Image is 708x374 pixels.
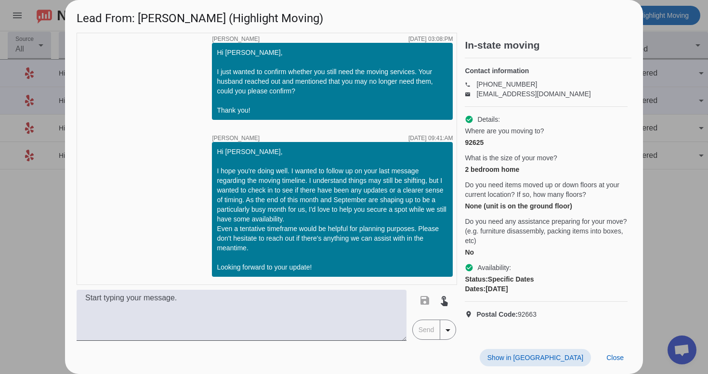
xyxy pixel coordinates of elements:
[476,90,590,98] a: [EMAIL_ADDRESS][DOMAIN_NAME]
[480,349,591,366] button: Show in [GEOGRAPHIC_DATA]
[487,354,583,361] span: Show in [GEOGRAPHIC_DATA]
[465,217,628,245] span: Do you need any assistance preparing for your move? (e.g. furniture disassembly, packing items in...
[476,310,518,318] strong: Postal Code:
[599,349,631,366] button: Close
[465,274,628,284] div: Specific Dates
[465,201,628,211] div: None (unit is on the ground floor)
[477,263,511,272] span: Availability:
[465,66,628,76] h4: Contact information
[465,91,476,96] mat-icon: email
[465,165,628,174] div: 2 bedroom home
[465,153,557,163] span: What is the size of your move?
[477,115,500,124] span: Details:
[465,82,476,87] mat-icon: phone
[442,324,454,336] mat-icon: arrow_drop_down
[465,180,628,199] span: Do you need items moved up or down floors at your current location? If so, how many floors?
[476,80,537,88] a: [PHONE_NUMBER]
[408,135,453,141] div: [DATE] 09:41:AM
[465,40,631,50] h2: In-state moving
[465,285,485,293] strong: Dates:
[408,36,453,42] div: [DATE] 03:08:PM
[476,310,537,319] span: 92663
[465,126,544,136] span: Where are you moving to?
[217,147,448,272] div: Hi [PERSON_NAME], I hope you're doing well. I wanted to follow up on your last message regarding ...
[212,36,260,42] span: [PERSON_NAME]
[465,310,476,318] mat-icon: location_on
[465,275,487,283] strong: Status:
[606,354,624,361] span: Close
[438,295,450,306] mat-icon: touch_app
[465,284,628,294] div: [DATE]
[465,247,628,257] div: No
[465,263,473,272] mat-icon: check_circle
[465,115,473,124] mat-icon: check_circle
[217,48,448,115] div: Hi [PERSON_NAME], I just wanted to confirm whether you still need the moving services. Your husba...
[465,138,628,147] div: 92625
[212,135,260,141] span: [PERSON_NAME]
